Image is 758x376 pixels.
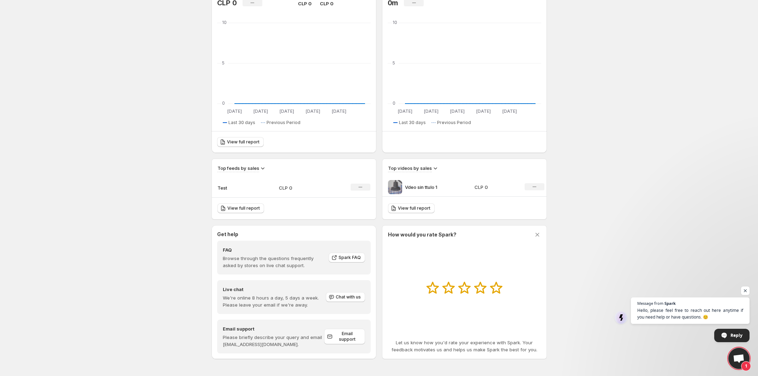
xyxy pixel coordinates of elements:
[388,231,456,238] h3: How would you rate Spark?
[223,255,324,269] p: Browse through the questions frequently asked by stores on live chat support.
[279,109,294,114] text: [DATE]
[217,184,253,191] p: Test
[476,109,490,114] text: [DATE]
[279,184,329,191] p: CLP 0
[398,205,430,211] span: View full report
[450,109,464,114] text: [DATE]
[222,60,225,66] text: 5
[502,109,517,114] text: [DATE]
[305,109,320,114] text: [DATE]
[437,120,471,125] span: Previous Period
[398,109,412,114] text: [DATE]
[227,205,260,211] span: View full report
[217,203,264,213] a: View full report
[217,137,264,147] a: View full report
[393,60,395,66] text: 5
[388,339,541,353] p: Let us know how you'd rate your experience with Spark. Your feedback motivates us and helps us ma...
[227,109,241,114] text: [DATE]
[399,120,426,125] span: Last 30 days
[223,294,325,308] p: We're online 8 hours a day, 5 days a week. Please leave your email if we're away.
[223,286,325,293] h4: Live chat
[267,120,300,125] span: Previous Period
[339,255,361,260] span: Spark FAQ
[637,301,663,305] span: Message from
[730,329,742,341] span: Reply
[223,334,324,348] p: Please briefly describe your query and email [EMAIL_ADDRESS][DOMAIN_NAME].
[324,329,365,344] a: Email support
[223,325,324,332] h4: Email support
[405,184,458,191] p: Vdeo sin ttulo 1
[388,180,402,194] img: Vdeo sin ttulo 1
[222,100,225,106] text: 0
[217,231,238,238] h3: Get help
[424,109,438,114] text: [DATE]
[388,203,435,213] a: View full report
[227,139,259,145] span: View full report
[334,331,361,342] span: Email support
[326,292,365,302] button: Chat with us
[664,301,676,305] span: Spark
[217,165,259,172] h3: Top feeds by sales
[741,361,751,371] span: 1
[388,165,432,172] h3: Top videos by sales
[253,109,268,114] text: [DATE]
[637,307,743,320] span: Hello, please feel free to reach out here anytime if you need help or have questions. 😊
[223,246,324,253] h4: FAQ
[728,348,750,369] div: Open chat
[228,120,255,125] span: Last 30 days
[336,294,361,300] span: Chat with us
[222,20,227,25] text: 10
[393,20,397,25] text: 10
[329,253,365,263] a: Spark FAQ
[393,100,395,106] text: 0
[475,184,516,191] p: CLP 0
[332,109,346,114] text: [DATE]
